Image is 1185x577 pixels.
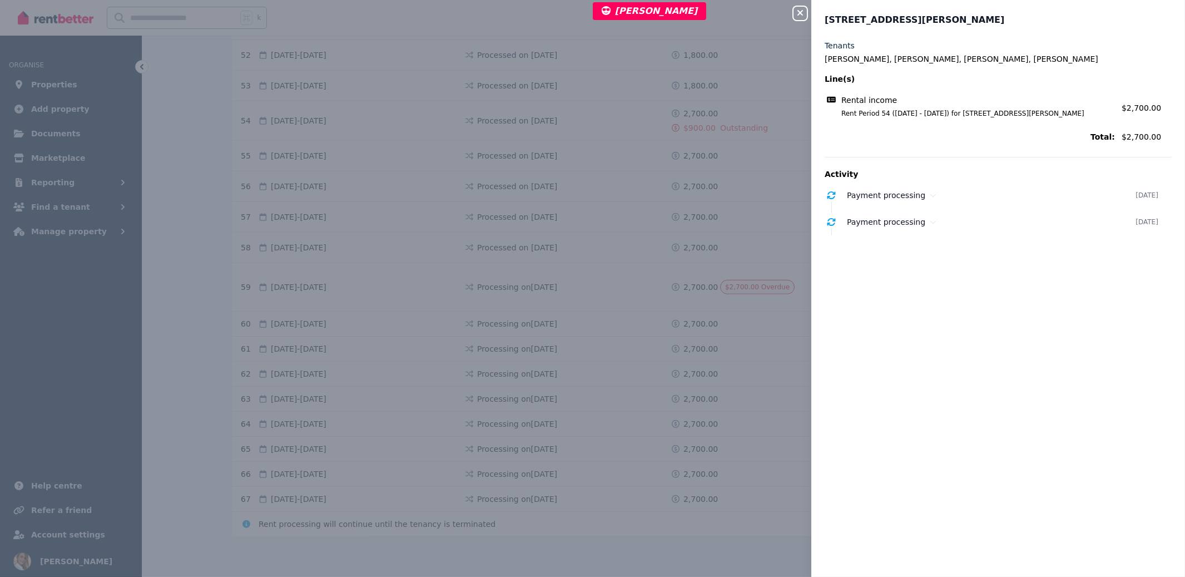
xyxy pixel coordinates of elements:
time: [DATE] [1136,218,1158,226]
span: Rental income [841,95,897,106]
span: [STREET_ADDRESS][PERSON_NAME] [825,13,1004,27]
span: Line(s) [825,73,1115,85]
span: Payment processing [847,191,925,200]
p: Activity [825,169,1172,180]
time: [DATE] [1136,191,1158,200]
legend: [PERSON_NAME], [PERSON_NAME], [PERSON_NAME], [PERSON_NAME] [825,53,1172,65]
span: $2,700.00 [1122,131,1172,142]
label: Tenants [825,40,855,51]
span: Payment processing [847,218,925,226]
span: Rent Period 54 ([DATE] - [DATE]) for [STREET_ADDRESS][PERSON_NAME] [828,109,1115,118]
span: Total: [825,131,1115,142]
span: $2,700.00 [1122,103,1161,112]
